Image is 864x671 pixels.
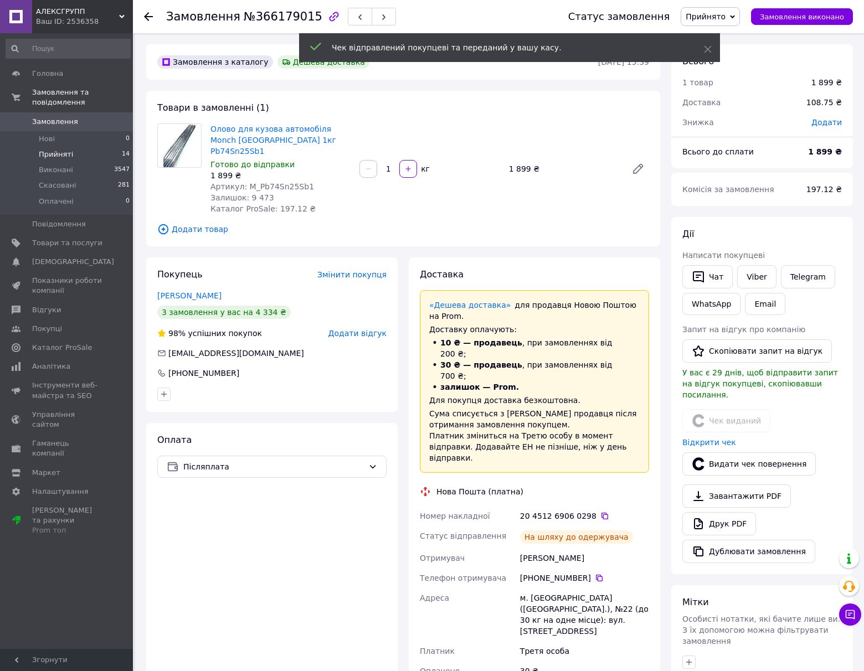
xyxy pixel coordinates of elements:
div: 1 899 ₴ [505,161,623,177]
input: Пошук [6,39,131,59]
div: Prom топ [32,525,102,535]
span: Адреса [420,593,449,602]
div: Нова Пошта (платна) [434,486,526,497]
div: Ваш ID: 2536358 [36,17,133,27]
span: Мітки [682,597,709,607]
div: Для покупця доставка безкоштовна. [429,395,640,406]
span: Готово до відправки [210,160,295,169]
span: 1 товар [682,78,713,87]
a: Олово для кузова автомобіля Monch [GEOGRAPHIC_DATA] 1кг Pb74Sn25Sb1 [210,125,336,156]
span: 281 [118,180,130,190]
span: Особисті нотатки, які бачите лише ви. З їх допомогою можна фільтрувати замовлення [682,615,840,646]
span: Каталог ProSale [32,343,92,353]
a: [PERSON_NAME] [157,291,222,300]
span: 30 ₴ — продавець [440,360,522,369]
span: залишок — Prom. [440,383,519,391]
div: для продавця Новою Поштою на Prom. [429,300,640,322]
b: 1 899 ₴ [808,147,842,156]
button: Замовлення виконано [751,8,853,25]
span: Повідомлення [32,219,86,229]
span: Аналітика [32,362,70,371]
span: Прийняті [39,149,73,159]
div: успішних покупок [157,328,262,339]
span: №366179015 [244,10,322,23]
div: м. [GEOGRAPHIC_DATA] ([GEOGRAPHIC_DATA].), №22 (до 30 кг на одне місце): вул. [STREET_ADDRESS] [518,588,651,641]
div: На шляху до одержувача [520,530,633,544]
div: [PHONE_NUMBER] [520,572,649,584]
span: 197.12 ₴ [806,185,842,194]
span: Написати покупцеві [682,251,765,260]
a: Telegram [781,265,835,288]
span: Доставка [682,98,721,107]
span: Показники роботи компанії [32,276,102,296]
span: Всього до сплати [682,147,754,156]
div: Третя особа [518,641,651,661]
span: Артикул: M_Pb74Sn25Sb1 [210,182,314,191]
div: [PERSON_NAME] [518,548,651,568]
img: Олово для кузова автомобіля Monch Німеччина 1кг Pb74Sn25Sb1 [163,124,196,167]
div: 1 899 ₴ [811,77,842,88]
a: «Дешева доставка» [429,301,511,309]
span: Товари в замовленні (1) [157,102,269,113]
button: Скопіювати запит на відгук [682,339,832,363]
span: Комісія за замовлення [682,185,774,194]
li: , при замовленнях від 200 ₴; [429,337,640,359]
span: Замовлення [166,10,240,23]
span: Знижка [682,118,714,127]
span: У вас є 29 днів, щоб відправити запит на відгук покупцеві, скопіювавши посилання. [682,368,838,399]
div: Замовлення з каталогу [157,55,273,69]
div: Чек відправлений покупцеві та переданий у вашу касу. [332,42,676,53]
span: [PERSON_NAME] та рахунки [32,505,102,536]
a: Друк PDF [682,512,756,535]
span: Додати [811,118,842,127]
span: 3547 [114,165,130,175]
span: Дії [682,229,694,239]
div: 108.75 ₴ [800,90,848,115]
span: Гаманець компанії [32,438,102,458]
a: Завантажити PDF [682,484,791,508]
div: Сума списується з [PERSON_NAME] продавця після отримання замовлення покупцем. Платник зміниться н... [429,408,640,463]
span: Налаштування [32,487,89,497]
button: Чат [682,265,733,288]
span: Номер накладної [420,512,490,520]
span: Прийнято [686,12,726,21]
span: Каталог ProSale: 197.12 ₴ [210,204,316,213]
span: Покупець [157,269,203,280]
span: Оплачені [39,197,74,207]
span: 0 [126,197,130,207]
span: Отримувач [420,554,465,562]
span: Товари та послуги [32,238,102,248]
span: Додати товар [157,223,649,235]
span: Залишок: 9 473 [210,193,274,202]
div: 1 899 ₴ [210,170,351,181]
a: Редагувати [627,158,649,180]
button: Видати чек повернення [682,452,816,476]
span: [DEMOGRAPHIC_DATA] [32,257,114,267]
span: Змінити покупця [317,270,387,279]
span: Нові [39,134,55,144]
span: Маркет [32,468,60,478]
span: Статус відправлення [420,531,506,540]
div: Повернутися назад [144,11,153,22]
span: 98% [168,329,186,338]
span: Замовлення виконано [760,13,844,21]
span: Післяплата [183,461,364,473]
div: Доставку оплачують: [429,324,640,335]
button: Email [745,293,785,315]
span: АЛЕКСГРУПП [36,7,119,17]
span: Доставка [420,269,464,280]
button: Дублювати замовлення [682,540,815,563]
span: Замовлення [32,117,78,127]
span: Управління сайтом [32,410,102,430]
span: Телефон отримувача [420,574,506,582]
span: Інструменти веб-майстра та SEO [32,380,102,400]
a: WhatsApp [682,293,740,315]
div: Дешева доставка [277,55,369,69]
span: Скасовані [39,180,76,190]
span: Виконані [39,165,73,175]
span: [EMAIL_ADDRESS][DOMAIN_NAME] [168,349,304,358]
a: Відкрити чек [682,438,736,447]
div: кг [418,163,431,174]
li: , при замовленнях від 700 ₴; [429,359,640,381]
span: Замовлення та повідомлення [32,87,133,107]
